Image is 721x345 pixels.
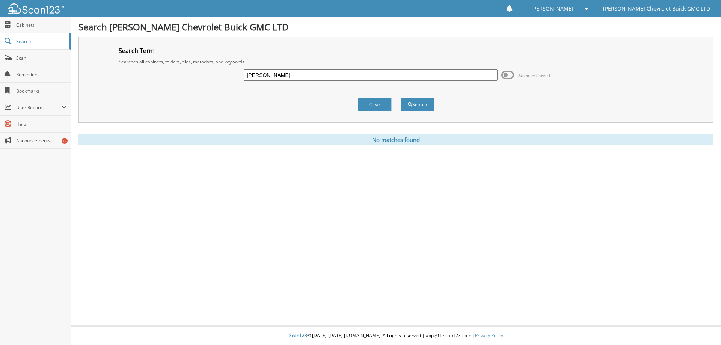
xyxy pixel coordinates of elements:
span: Announcements [16,137,67,144]
span: Help [16,121,67,127]
span: Reminders [16,71,67,78]
span: Scan123 [289,332,307,339]
span: Bookmarks [16,88,67,94]
h1: Search [PERSON_NAME] Chevrolet Buick GMC LTD [78,21,713,33]
div: No matches found [78,134,713,145]
div: © [DATE]-[DATE] [DOMAIN_NAME]. All rights reserved | appg01-scan123-com | [71,327,721,345]
span: User Reports [16,104,62,111]
button: Clear [358,98,392,111]
span: [PERSON_NAME] Chevrolet Buick GMC LTD [603,6,710,11]
legend: Search Term [115,47,158,55]
span: [PERSON_NAME] [531,6,573,11]
span: Search [16,38,66,45]
div: Searches all cabinets, folders, files, metadata, and keywords [115,59,677,65]
a: Privacy Policy [475,332,503,339]
span: Cabinets [16,22,67,28]
button: Search [401,98,434,111]
span: Advanced Search [518,72,552,78]
img: scan123-logo-white.svg [8,3,64,14]
span: Scan [16,55,67,61]
div: 6 [62,138,68,144]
